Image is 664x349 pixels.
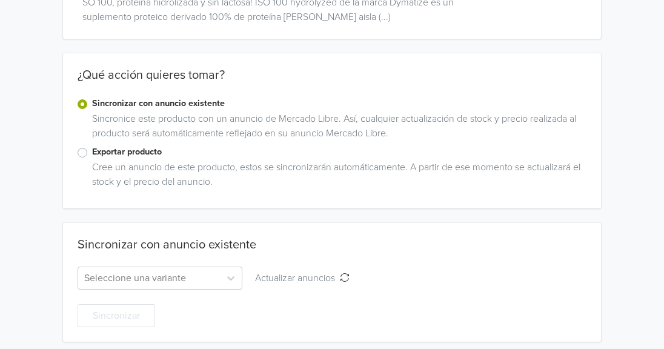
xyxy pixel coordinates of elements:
label: Exportar producto [92,145,586,159]
div: Sincronice este producto con un anuncio de Mercado Libre. Así, cualquier actualización de stock y... [87,111,586,145]
button: Sincronizar [78,304,155,327]
button: Actualizar anuncios [247,267,357,290]
label: Sincronizar con anuncio existente [92,97,586,110]
div: Sincronizar con anuncio existente [78,238,256,252]
span: Actualizar anuncios [255,272,340,284]
div: Cree un anuncio de este producto, estos se sincronizarán automáticamente. A partir de ese momento... [87,160,586,194]
div: ¿Qué acción quieres tomar? [63,68,601,97]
